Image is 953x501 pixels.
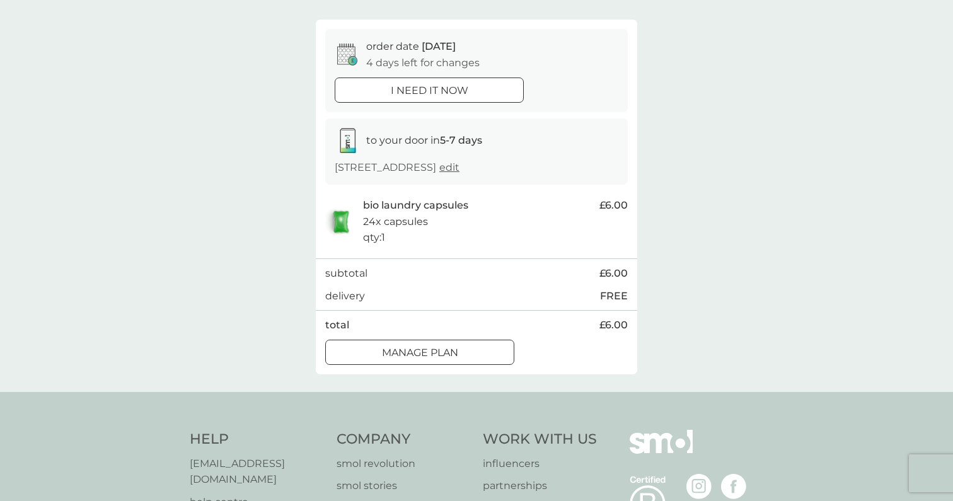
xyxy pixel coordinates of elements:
[483,456,597,472] a: influencers
[325,340,514,365] button: Manage plan
[366,55,480,71] p: 4 days left for changes
[337,478,471,494] a: smol stories
[439,161,459,173] a: edit
[366,38,456,55] p: order date
[382,345,458,361] p: Manage plan
[325,288,365,304] p: delivery
[363,214,428,230] p: 24x capsules
[483,478,597,494] a: partnerships
[440,134,482,146] strong: 5-7 days
[190,430,324,449] h4: Help
[363,229,385,246] p: qty : 1
[483,430,597,449] h4: Work With Us
[325,265,367,282] p: subtotal
[422,40,456,52] span: [DATE]
[335,78,524,103] button: i need it now
[600,288,628,304] p: FREE
[599,197,628,214] span: £6.00
[721,474,746,499] img: visit the smol Facebook page
[599,265,628,282] span: £6.00
[325,317,349,333] p: total
[630,430,693,473] img: smol
[363,197,468,214] p: bio laundry capsules
[335,159,459,176] p: [STREET_ADDRESS]
[391,83,468,99] p: i need it now
[686,474,712,499] img: visit the smol Instagram page
[190,456,324,488] a: [EMAIL_ADDRESS][DOMAIN_NAME]
[337,456,471,472] a: smol revolution
[366,134,482,146] span: to your door in
[337,430,471,449] h4: Company
[599,317,628,333] span: £6.00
